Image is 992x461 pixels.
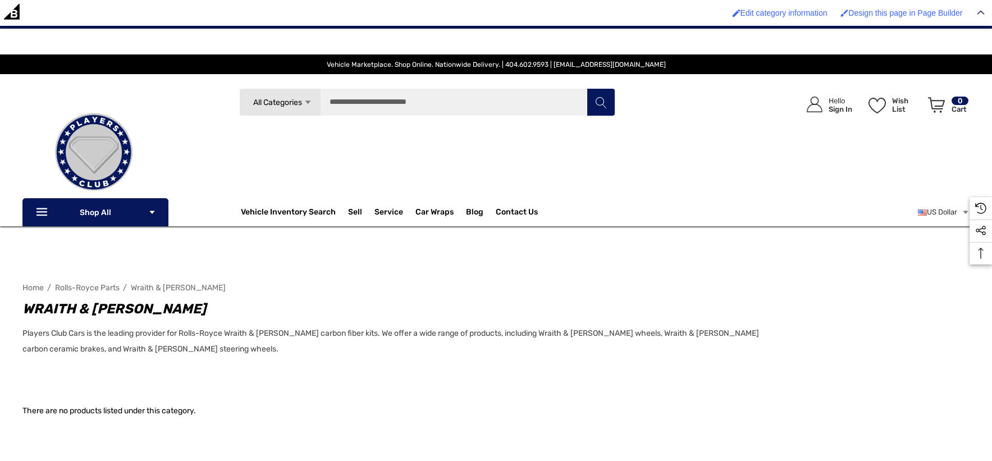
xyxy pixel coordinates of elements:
a: Cart with 0 items [923,85,970,129]
svg: Top [970,248,992,259]
span: Edit category information [740,8,828,17]
img: Enabled brush for page builder edit. [840,9,848,17]
svg: Recently Viewed [975,203,986,214]
a: All Categories Icon Arrow Down Icon Arrow Up [239,88,321,116]
span: Sell [348,207,362,220]
a: Wish List Wish List [863,85,923,124]
svg: Social Media [975,225,986,236]
button: Search [587,88,615,116]
a: Sign in [794,85,858,124]
svg: Icon Line [35,206,52,219]
a: Rolls-Royce Parts [55,283,120,293]
svg: Icon Arrow Down [304,98,312,107]
p: Wish List [892,97,922,113]
p: 0 [952,97,968,105]
a: Service [374,207,403,220]
p: Shop All [22,198,168,226]
a: Vehicle Inventory Search [241,207,336,220]
svg: Icon User Account [807,97,822,112]
a: Enabled brush for category edit Edit category information [727,3,833,23]
a: Enabled brush for page builder edit. Design this page in Page Builder [835,3,968,23]
a: Sell [348,201,374,223]
a: Home [22,283,44,293]
img: Players Club | Cars For Sale [38,96,150,208]
p: Cart [952,105,968,113]
nav: Breadcrumb [22,278,970,298]
span: Vehicle Marketplace. Shop Online. Nationwide Delivery. | 404.602.9593 | [EMAIL_ADDRESS][DOMAIN_NAME] [327,61,666,69]
span: Car Wraps [415,207,454,220]
p: Hello [829,97,852,105]
a: USD [918,201,970,223]
p: Players Club Cars is the leading provider for Rolls-Royce Wraith & [PERSON_NAME] carbon fiber kit... [22,326,784,357]
a: Car Wraps [415,201,466,223]
span: Design this page in Page Builder [848,8,962,17]
svg: Icon Arrow Down [148,208,156,216]
svg: Review Your Cart [928,97,945,113]
a: Blog [466,207,483,220]
p: There are no products listed under this category. [22,404,970,418]
h1: Wraith & [PERSON_NAME] [22,299,784,319]
img: Close Admin Bar [977,10,985,15]
p: Sign In [829,105,852,113]
span: All Categories [253,98,301,107]
img: Enabled brush for category edit [733,9,740,17]
a: Wraith & [PERSON_NAME] [131,283,226,293]
a: Contact Us [496,207,538,220]
svg: Wish List [868,98,886,113]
